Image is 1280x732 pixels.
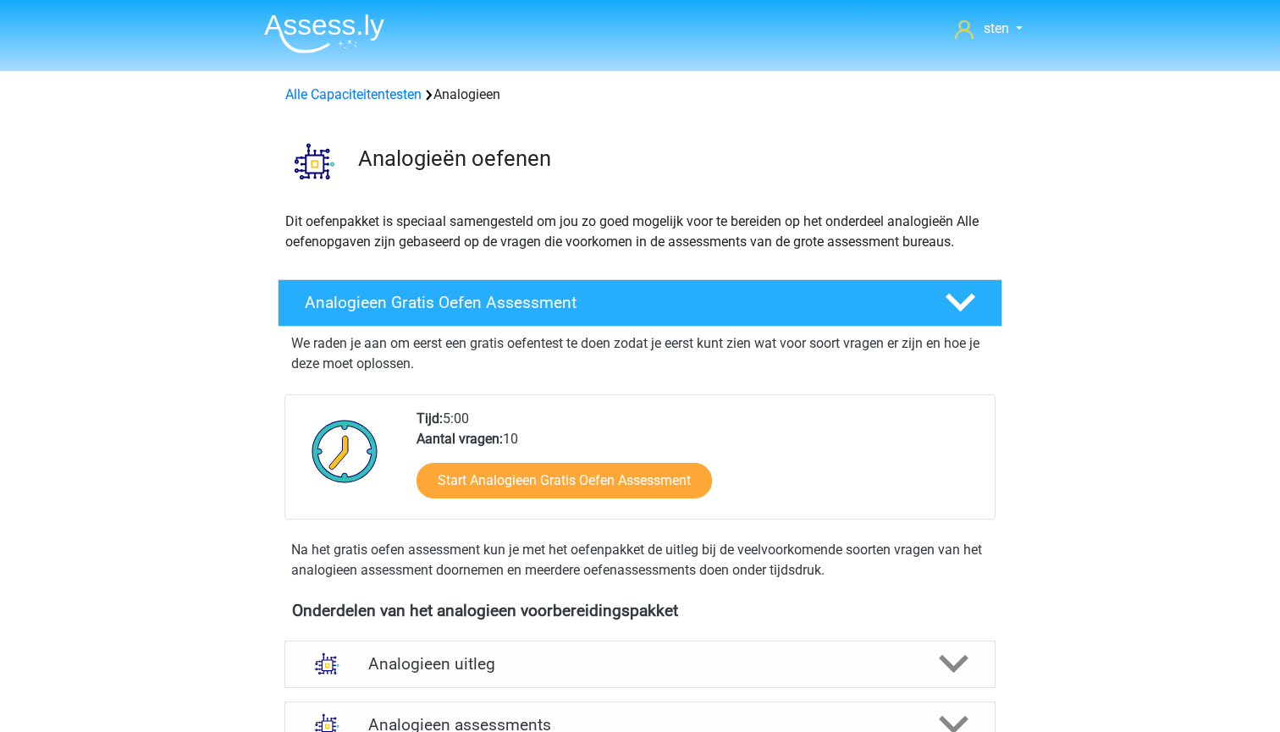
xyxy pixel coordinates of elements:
a: Analogieen Gratis Oefen Assessment [271,279,1009,327]
b: Tijd: [417,410,443,427]
img: analogieen [279,125,350,197]
img: analogieen uitleg [306,642,349,685]
a: Alle Capaciteitentesten [285,86,422,102]
b: Aantal vragen: [417,431,503,447]
a: uitleg Analogieen uitleg [278,641,1002,688]
img: Assessly [264,14,384,53]
img: Klok [302,409,388,493]
p: Dit oefenpakket is speciaal samengesteld om jou zo goed mogelijk voor te bereiden op het onderdee... [285,212,995,252]
h3: Analogieën oefenen [358,146,989,172]
a: Start Analogieen Gratis Oefen Assessment [417,463,712,498]
a: sten [948,19,1029,39]
h4: Analogieen Gratis Oefen Assessment [305,293,918,312]
div: Analogieen [279,85,1001,105]
h4: Analogieen uitleg [368,654,912,674]
p: We raden je aan om eerst een gratis oefentest te doen zodat je eerst kunt zien wat voor soort vra... [291,333,989,374]
div: 5:00 10 [404,409,994,519]
h4: Onderdelen van het analogieen voorbereidingspakket [292,601,988,620]
div: Na het gratis oefen assessment kun je met het oefenpakket de uitleg bij de veelvoorkomende soorte... [284,540,996,581]
span: sten [984,20,1009,36]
